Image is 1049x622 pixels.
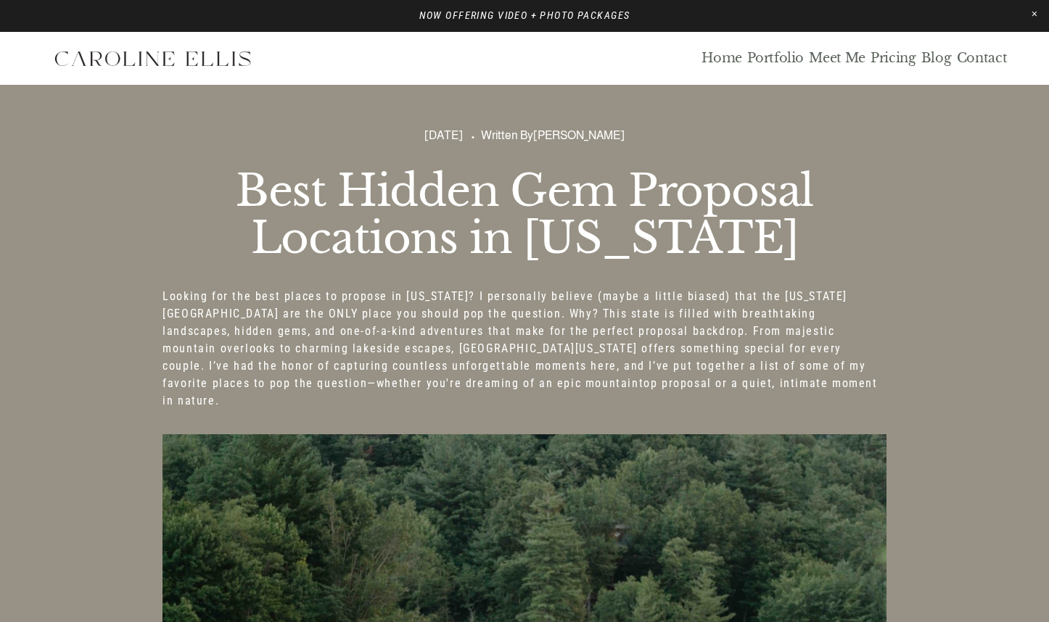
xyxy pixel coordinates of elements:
h1: Best Hidden Gem Proposal Locations in [US_STATE] [163,167,886,262]
p: Looking for the best places to propose in [US_STATE]? I personally believe (maybe a little biased... [163,288,886,410]
a: Pricing [871,50,916,67]
span: [DATE] [424,129,463,141]
div: Written By [481,127,625,144]
img: Western North Carolina Wedding Photographer [42,41,263,77]
a: Contact [957,50,1008,67]
a: Blog [921,50,952,67]
a: Home [702,50,742,67]
a: Portfolio [747,50,804,67]
a: Meet Me [809,50,865,67]
a: [PERSON_NAME] [533,129,625,141]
